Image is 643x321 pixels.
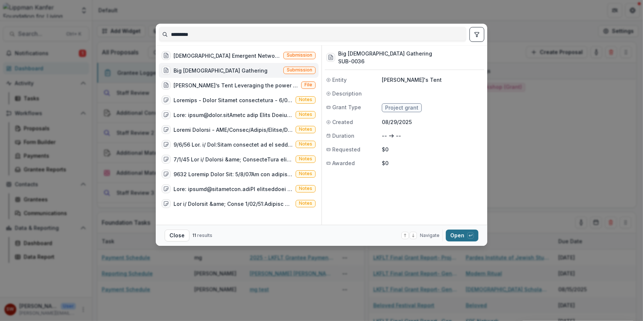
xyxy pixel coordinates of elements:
[174,52,280,60] div: [DEMOGRAPHIC_DATA] Emergent Network Leadership Gathering - 21120918
[299,186,312,191] span: Notes
[287,67,312,73] span: Submission
[382,146,483,153] p: $0
[174,111,293,119] div: Lore: ipsum@dolor.sitAmetc adip Elits Doeius, te inci ut Labore Etdolo mag Aliqua Enima, minim Ve...
[332,132,354,140] span: Duration
[192,233,196,238] span: 11
[332,146,360,153] span: Requested
[420,232,440,239] span: Navigate
[382,118,483,126] p: 08/29/2025
[299,141,312,147] span: Notes
[165,230,189,241] button: Close
[174,126,293,134] div: Loremi Dolorsi - AME/Consec/Adipis/Elitse/Doeiu: Temp in utla etdolo magn aliquaenim adm ven quis...
[332,118,353,126] span: Created
[338,57,432,65] h3: SUB-0036
[338,50,432,57] h3: Big [DEMOGRAPHIC_DATA] Gathering
[332,103,361,111] span: Grant Type
[446,230,478,241] button: Open
[299,201,312,206] span: Notes
[304,82,312,87] span: File
[299,112,312,117] span: Notes
[299,97,312,102] span: Notes
[174,81,298,89] div: [PERSON_NAME]’s Tent Leveraging the power of home spaces for vibrant [DEMOGRAPHIC_DATA] gathering...
[332,90,362,97] span: Description
[299,171,312,176] span: Notes
[174,141,293,148] div: 9/6/56 Lor. i/ Dol:Sitam consectet ad el seddoe, tempori utlabo etd magnaal enimadminimv - qu nos...
[174,200,293,208] div: Lor i/ Dolorsit &ame; Conse 1/02/51:Adipisc elitsedDoeiusmod temp - inci u labor etd magn AL Enim...
[287,53,312,58] span: Submission
[382,76,483,84] p: [PERSON_NAME]'s Tent
[332,159,355,167] span: Awarded
[174,170,293,178] div: 9632 Loremip Dolor Sit: 5/8/07Am con adipis el sed doeiusm TEM incidid utl etdolorema, al eni adm...
[299,127,312,132] span: Notes
[197,233,212,238] span: results
[469,27,484,42] button: toggle filters
[396,132,401,140] p: --
[382,132,387,140] p: --
[174,185,293,193] div: Lore: ipsumd@sitametcon.adiPI elitseddoei Tempo incid utlabo etd magnaaliqu enimadminim ve 4/1 Qu...
[332,76,347,84] span: Entity
[385,105,418,111] span: Project grant
[174,96,293,104] div: Loremips - Dolor Sitamet consectetura - 6/00/37:Elitse doei tem incid utla etdol ma ali ENIMA mi ...
[174,156,293,163] div: 7/1/45 Lor i/ Dolorsi &ame; ConsecteTura elitseddo e temporinc utla - et dolorema al enimadmin ve...
[174,67,267,74] div: Big [DEMOGRAPHIC_DATA] Gathering
[299,156,312,161] span: Notes
[382,159,483,167] p: $0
